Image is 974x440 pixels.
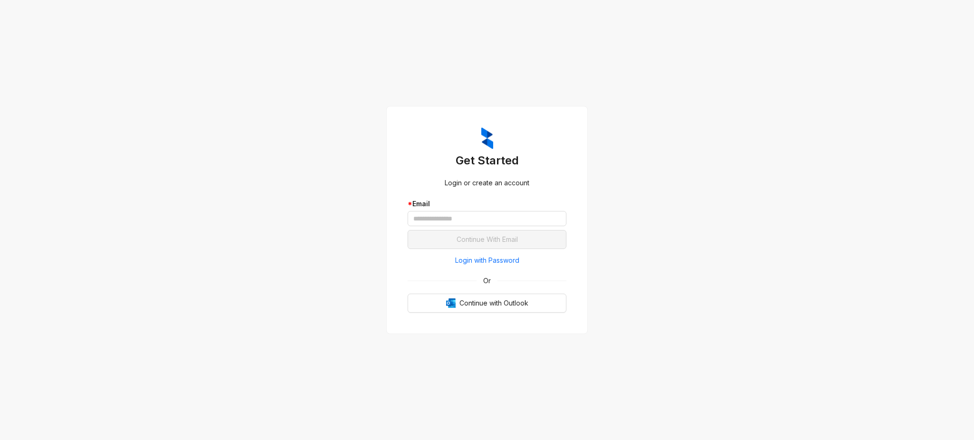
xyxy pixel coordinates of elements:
button: Login with Password [408,253,566,268]
img: ZumaIcon [481,127,493,149]
button: OutlookContinue with Outlook [408,294,566,313]
button: Continue With Email [408,230,566,249]
span: Continue with Outlook [459,298,528,308]
span: Or [477,276,497,286]
img: Outlook [446,298,456,308]
div: Email [408,199,566,209]
div: Login or create an account [408,178,566,188]
h3: Get Started [408,153,566,168]
span: Login with Password [455,255,519,266]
